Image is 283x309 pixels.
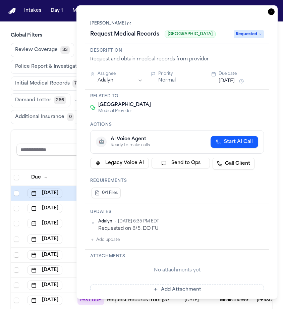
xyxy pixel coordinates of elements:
h3: Related to [90,94,264,99]
span: [GEOGRAPHIC_DATA] [98,102,151,108]
a: [PERSON_NAME] [90,21,131,26]
div: Priority [158,71,204,76]
div: Due date [219,71,264,76]
a: Home [8,8,16,14]
div: Ready to make calls [111,143,150,148]
span: Additional Insurance [15,114,64,120]
button: Intakes [21,5,44,17]
button: 0/1 Files [92,188,121,198]
span: 0/1 Files [102,190,118,196]
button: Add Attachment [90,285,264,295]
button: Firms [152,5,171,17]
a: Request Records from [GEOGRAPHIC_DATA] [107,297,215,304]
button: [DATE] [27,219,62,228]
button: Matters [70,5,94,17]
span: Select all [14,175,19,180]
button: Day 1 [48,5,66,17]
button: Tasks [130,5,148,17]
span: [DATE] 6:35 PM EDT [118,219,159,224]
button: Legacy Voice AI [90,158,149,168]
span: 0 [67,113,74,121]
button: [DATE] [27,204,62,213]
button: [DATE] [27,250,62,260]
span: Select row [14,237,19,242]
button: The Flock [175,5,204,17]
span: Start AI Call [224,139,253,145]
button: Overview [98,5,126,17]
span: Select row [14,298,19,303]
div: Assignee [98,71,143,76]
h3: Requirements [90,178,264,184]
span: Select row [14,267,19,273]
button: Review Coverage33 [11,43,74,57]
button: Due [27,171,52,184]
span: Select row [14,191,19,196]
button: [DATE] [27,189,62,198]
img: Finch Logo [8,8,16,14]
span: • [114,219,116,224]
button: [DATE] [219,78,235,85]
span: Demand Letter [15,97,51,104]
span: 266 [54,96,66,104]
h3: Actions [90,122,264,127]
button: Initial Medical Records76 [11,76,86,91]
button: Start AI Call [211,136,258,148]
button: Demand Letter266 [11,93,70,107]
a: Call Client [213,158,254,170]
h3: Description [90,48,264,53]
h3: Global Filters [11,32,272,39]
span: 76 [72,80,81,88]
div: Request and obtain medical records from provider [90,56,264,63]
button: Normal [158,77,176,84]
button: Police Report & Investigation316 [11,60,103,74]
span: 🤖 [99,139,104,145]
h1: Request Medical Records [88,29,162,40]
button: Add update [90,236,120,244]
span: 33 [60,46,70,54]
button: [DATE] [27,296,62,305]
span: Select row [14,252,19,258]
button: [DATE] [27,235,62,244]
span: PAST DUE [77,296,104,305]
button: Snooze task [237,77,245,85]
span: Select row [14,282,19,288]
span: Review Coverage [15,47,58,53]
span: Initial Medical Records [15,80,70,87]
div: No attachments yet [90,267,264,274]
span: Requested [234,30,264,38]
div: AI Voice Agent [111,136,150,143]
span: Medical Provider [98,108,151,114]
span: Select row [14,221,19,226]
button: Send to Ops [152,158,210,168]
button: Additional Insurance0 [11,110,78,124]
span: Police Report & Investigation [15,63,84,70]
span: 8/23/2025, 3:11:39 PM [185,296,199,305]
div: Requested on 8/5. DO FU [98,225,264,232]
span: Adalyn [98,219,112,224]
span: Medical Records [220,298,251,303]
span: [GEOGRAPHIC_DATA] [165,31,216,38]
span: Select row [14,206,19,211]
button: crownMetrics [208,5,239,17]
button: [DATE] [27,265,62,275]
h3: Attachments [90,254,264,259]
button: [DATE] [27,280,62,290]
h3: Updates [90,209,264,215]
